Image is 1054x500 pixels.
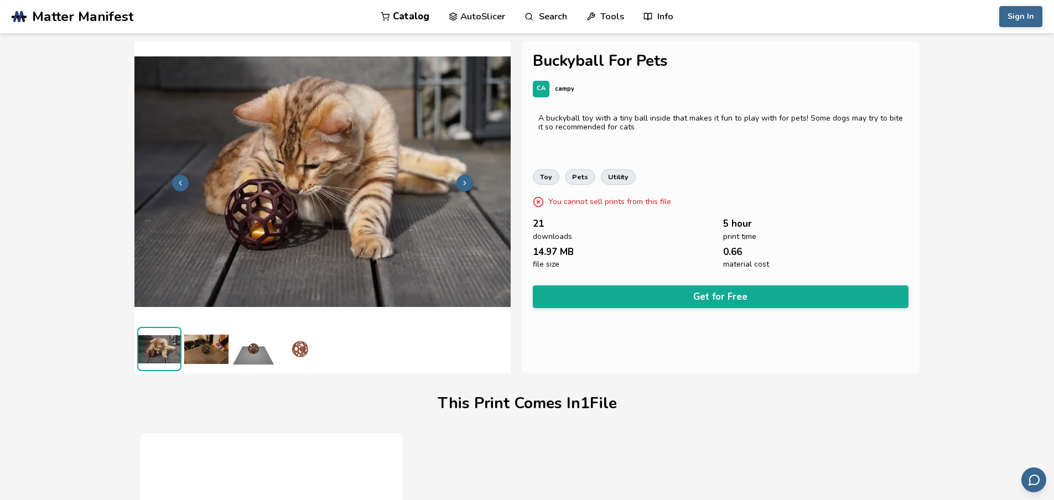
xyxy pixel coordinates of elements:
[533,53,909,70] h1: Buckyball For Pets
[723,218,752,229] span: 5 hour
[533,285,909,308] button: Get for Free
[533,247,574,257] span: 14.97 MB
[32,9,133,24] span: Matter Manifest
[537,85,546,92] span: CA
[533,260,559,269] span: file size
[438,395,617,412] h1: This Print Comes In 1 File
[533,232,572,241] span: downloads
[548,196,671,207] p: You cannot sell prints from this file
[278,327,323,371] img: Buckyball_Toy_PIP_3D_Preview
[999,6,1042,27] button: Sign In
[533,218,544,229] span: 21
[723,260,769,269] span: material cost
[533,169,559,185] a: toy
[723,247,742,257] span: 0.66
[538,114,904,132] div: A buckyball toy with a tiny ball inside that makes it fun to play with for pets! Some dogs may tr...
[601,169,636,185] a: utility
[565,169,595,185] a: pets
[1021,467,1046,492] button: Send feedback via email
[555,83,574,95] p: campy
[723,232,756,241] span: print time
[231,327,276,371] img: Buckyball_Toy_PIP_Print_Bed_Preview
